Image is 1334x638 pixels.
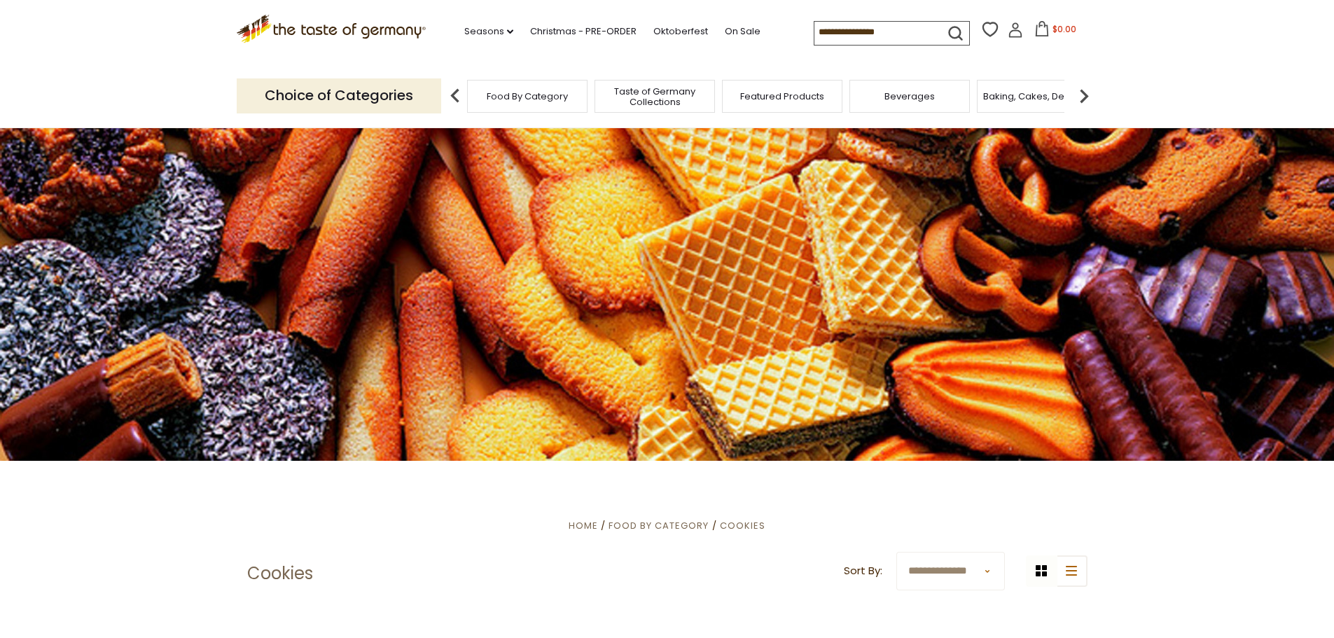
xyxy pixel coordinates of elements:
img: next arrow [1070,82,1098,110]
a: Christmas - PRE-ORDER [530,24,637,39]
button: $0.00 [1026,21,1085,42]
a: Featured Products [740,91,824,102]
h1: Cookies [247,563,313,584]
p: Choice of Categories [237,78,441,113]
a: Oktoberfest [653,24,708,39]
span: $0.00 [1052,23,1076,35]
label: Sort By: [844,562,882,580]
a: Food By Category [487,91,568,102]
a: Baking, Cakes, Desserts [983,91,1092,102]
a: Cookies [720,519,765,532]
a: Food By Category [609,519,709,532]
a: On Sale [725,24,760,39]
img: previous arrow [441,82,469,110]
a: Beverages [884,91,935,102]
a: Seasons [464,24,513,39]
a: Taste of Germany Collections [599,86,711,107]
a: Home [569,519,598,532]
